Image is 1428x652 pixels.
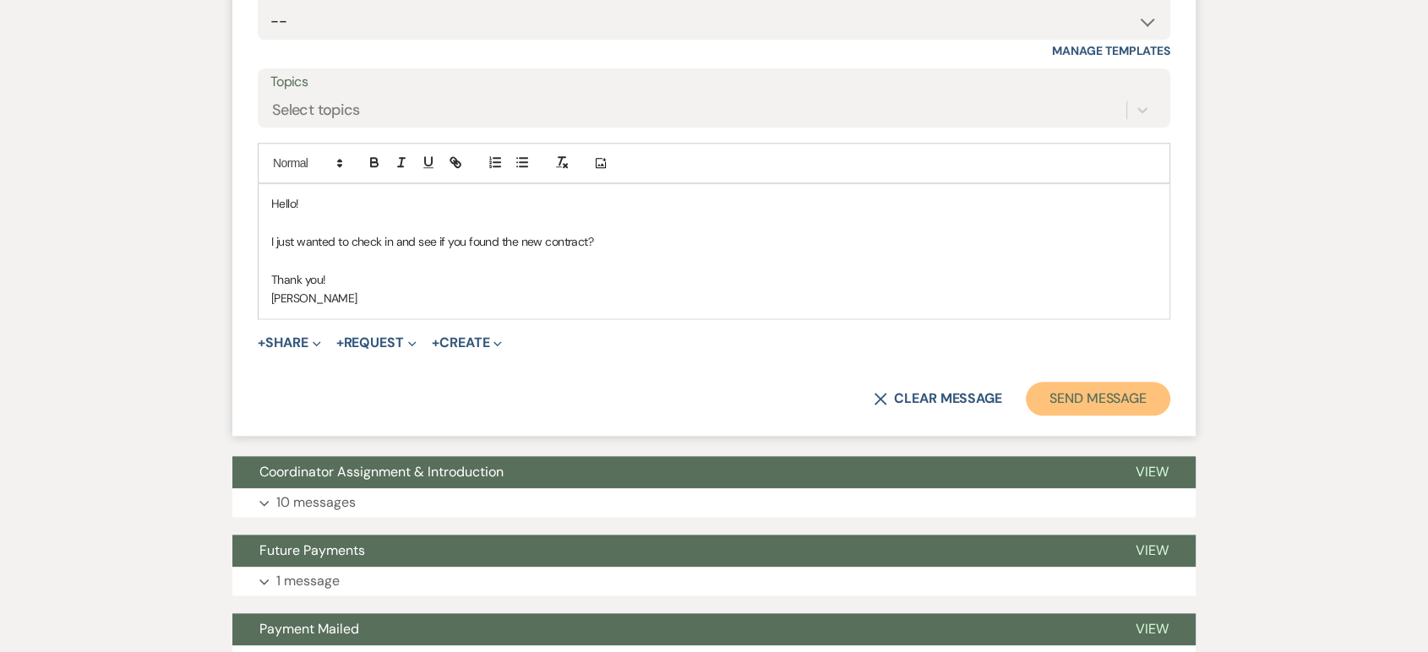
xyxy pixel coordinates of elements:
[336,336,344,350] span: +
[259,541,365,559] span: Future Payments
[259,620,359,638] span: Payment Mailed
[232,613,1109,645] button: Payment Mailed
[271,289,1157,307] p: [PERSON_NAME]
[272,99,360,122] div: Select topics
[271,232,1157,251] p: I just wanted to check in and see if you found the new contract?
[874,392,1002,405] button: Clear message
[1136,620,1169,638] span: View
[1109,613,1196,645] button: View
[271,194,1157,213] p: Hello!
[271,270,1157,289] p: Thank you!
[258,336,321,350] button: Share
[432,336,439,350] span: +
[432,336,502,350] button: Create
[276,492,356,513] p: 10 messages
[1109,456,1196,488] button: View
[232,456,1109,488] button: Coordinator Assignment & Introduction
[1109,535,1196,567] button: View
[259,463,504,481] span: Coordinator Assignment & Introduction
[276,570,340,592] p: 1 message
[258,336,265,350] span: +
[232,488,1196,517] button: 10 messages
[336,336,417,350] button: Request
[1136,541,1169,559] span: View
[1136,463,1169,481] span: View
[270,70,1158,95] label: Topics
[1026,382,1170,416] button: Send Message
[232,567,1196,595] button: 1 message
[1052,43,1170,58] a: Manage Templates
[232,535,1109,567] button: Future Payments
